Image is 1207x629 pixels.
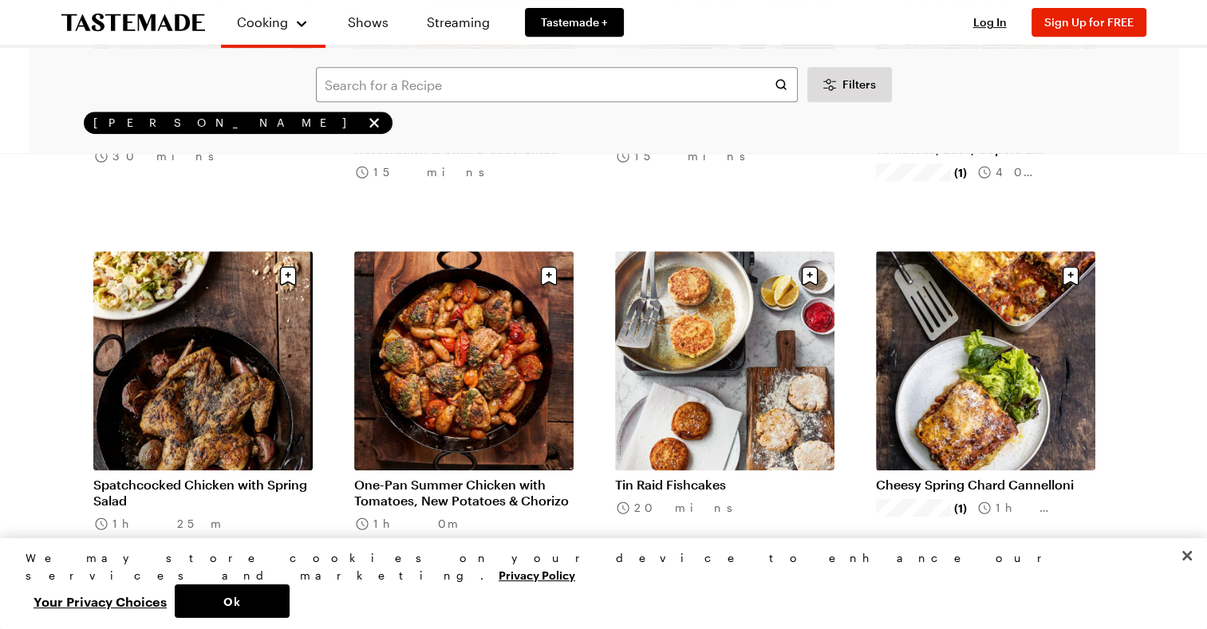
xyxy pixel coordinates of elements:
[237,6,310,38] button: Cooking
[237,14,288,29] span: Cooking
[175,584,290,618] button: Ok
[534,261,564,291] button: Save recipe
[499,567,575,582] a: More information about your privacy, opens in a new tab
[93,477,313,509] a: Spatchcocked Chicken with Spring Salad
[93,116,362,130] span: [PERSON_NAME]
[1031,8,1146,37] button: Sign Up for FREE
[1055,261,1086,291] button: Save recipe
[26,549,1168,618] div: Privacy
[26,584,175,618] button: Your Privacy Choices
[615,477,834,493] a: Tin Raid Fishcakes
[807,67,892,102] button: Desktop filters
[973,15,1007,29] span: Log In
[354,125,574,157] a: [PERSON_NAME] Pasta with Crispy Horseradish & Chilli Breadcrumbs
[1170,538,1205,573] button: Close
[876,125,1095,157] a: Sweet Pepper Panzanella Salad with Tomatoes, Basil, Capers & Anchovies
[525,8,624,37] a: Tastemade +
[842,77,876,92] span: Filters
[273,261,303,291] button: Save recipe
[316,67,798,102] input: Search for a Recipe
[795,261,825,291] button: Save recipe
[876,477,1095,493] a: Cheesy Spring Chard Cannelloni
[61,14,205,32] a: To Tastemade Home Page
[1044,15,1134,29] span: Sign Up for FREE
[365,114,383,132] button: remove Jamie Oliver
[26,549,1168,584] div: We may store cookies on your device to enhance our services and marketing.
[541,14,608,30] span: Tastemade +
[958,14,1022,30] button: Log In
[354,477,574,509] a: One-Pan Summer Chicken with Tomatoes, New Potatoes & Chorizo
